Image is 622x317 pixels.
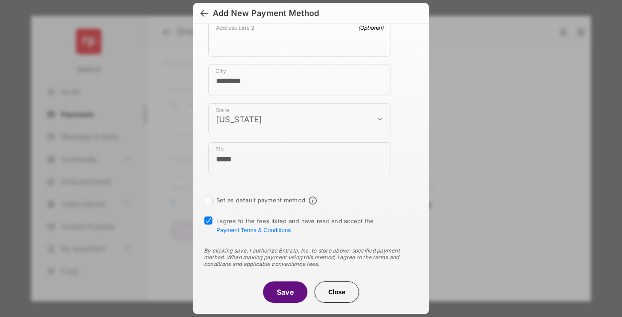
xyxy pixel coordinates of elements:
div: payment_method_screening[postal_addresses][administrativeArea] [208,103,391,135]
div: payment_method_screening[postal_addresses][locality] [208,64,391,96]
span: I agree to the fees listed and have read and accept the [216,217,374,233]
span: Default payment method info [309,197,317,205]
button: I agree to the fees listed and have read and accept the [216,227,291,233]
button: Close [315,281,359,303]
div: By clicking save, I authorize Entrata, Inc. to store above-specified payment method. When making ... [204,247,418,267]
div: Add New Payment Method [213,8,319,18]
button: Save [263,281,307,303]
label: Set as default payment method [216,197,305,204]
div: payment_method_screening[postal_addresses][postalCode] [208,142,391,174]
div: payment_method_screening[postal_addresses][addressLine2] [208,20,391,57]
